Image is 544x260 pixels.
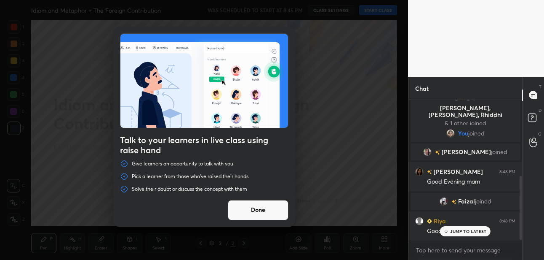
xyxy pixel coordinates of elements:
img: 5f9f9fd445574bc89f9c0db024e6764b.jpg [458,93,467,101]
img: default.png [452,93,461,101]
img: 49f0c59ed4b64defabbbc7342438338f.jpg [423,148,432,156]
div: 8:48 PM [499,169,515,174]
img: no-rating-badge.077c3623.svg [435,150,440,154]
div: 8:48 PM [499,218,515,223]
button: Done [228,200,288,220]
span: You [458,130,468,137]
img: default.png [415,217,424,225]
div: grid [408,100,522,240]
img: Learner_Badge_beginner_1_8b307cf2a0.svg [427,219,432,224]
img: 5f9f9fd445574bc89f9c0db024e6764b.jpg [415,167,424,176]
p: Solve their doubt or discuss the concept with them [132,186,247,192]
p: G [538,131,541,137]
p: Chat [408,77,435,100]
h6: [PERSON_NAME] [432,167,483,176]
p: Pick a learner from those who've raised their hands [132,173,248,180]
h6: Riya [432,217,446,225]
span: joined [468,130,485,137]
p: Give learners an opportunity to talk with you [132,160,233,167]
img: a7ac6fe6eda44e07ab3709a94de7a6bd.jpg [446,129,455,138]
img: default.png [464,93,472,101]
span: joined [475,198,491,205]
div: Good Evening mam [427,178,515,186]
p: T [539,84,541,90]
p: [PERSON_NAME], [PERSON_NAME], Rhiddhi [416,105,515,118]
span: [PERSON_NAME] [442,149,491,155]
div: Good evening, ma'am [427,227,515,236]
p: & 1 other joined [416,120,515,127]
span: Faizal [458,198,475,205]
img: 79b0de3cb32f412c9340c443474e73de.jpg [440,197,448,206]
img: preRahAdop.42c3ea74.svg [120,34,288,128]
img: no-rating-badge.077c3623.svg [451,199,456,204]
span: joined [491,149,507,155]
p: D [539,107,541,114]
p: JUMP TO LATEST [450,229,486,234]
div: 1 [470,93,478,101]
img: no-rating-badge.077c3623.svg [427,170,432,174]
h4: Talk to your learners in live class using raise hand [120,135,288,155]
